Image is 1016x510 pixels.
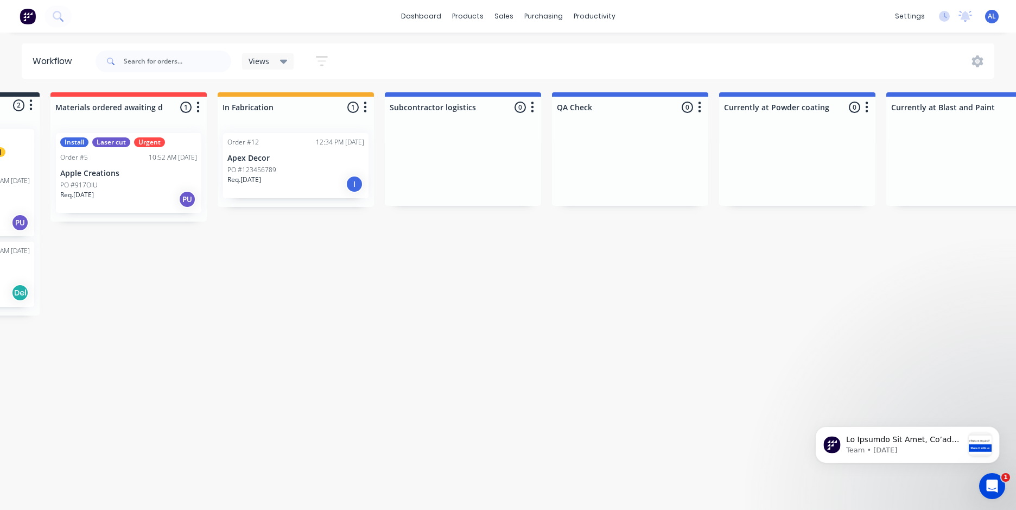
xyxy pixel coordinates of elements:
[60,137,88,147] div: Install
[179,191,196,208] div: PU
[227,137,259,147] div: Order #12
[519,8,568,24] div: purchasing
[60,180,98,190] p: PO #917OIU
[60,153,88,162] div: Order #5
[396,8,447,24] a: dashboard
[56,133,201,213] div: InstallLaser cutUrgentOrder #510:52 AM [DATE]Apple CreationsPO #917OIUReq.[DATE]PU
[11,214,29,231] div: PU
[227,175,261,185] p: Req. [DATE]
[227,165,276,175] p: PO #123456789
[33,55,77,68] div: Workflow
[447,8,489,24] div: products
[316,137,364,147] div: 12:34 PM [DATE]
[223,133,369,198] div: Order #1212:34 PM [DATE]Apex DecorPO #123456789Req.[DATE]I
[799,405,1016,481] iframe: Intercom notifications message
[227,154,364,163] p: Apex Decor
[20,8,36,24] img: Factory
[489,8,519,24] div: sales
[979,473,1005,499] iframe: Intercom live chat
[346,175,363,193] div: I
[134,137,165,147] div: Urgent
[92,137,130,147] div: Laser cut
[1001,473,1010,482] span: 1
[124,51,231,72] input: Search for orders...
[149,153,197,162] div: 10:52 AM [DATE]
[60,169,197,178] p: Apple Creations
[988,11,996,21] span: AL
[568,8,621,24] div: productivity
[60,190,94,200] p: Req. [DATE]
[890,8,930,24] div: settings
[249,55,269,67] span: Views
[11,284,29,301] div: Del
